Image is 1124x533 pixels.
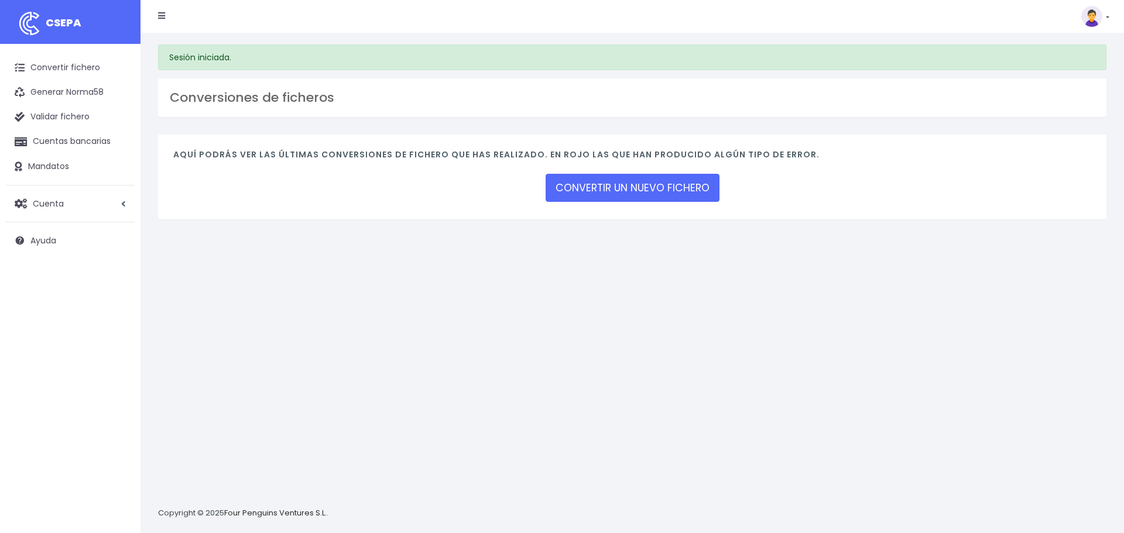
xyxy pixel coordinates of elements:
span: Cuenta [33,197,64,209]
a: Mandatos [6,154,135,179]
h3: Conversiones de ficheros [170,90,1095,105]
a: Ayuda [6,228,135,253]
a: Generar Norma58 [6,80,135,105]
a: Cuentas bancarias [6,129,135,154]
div: Sesión iniciada. [158,44,1106,70]
span: CSEPA [46,15,81,30]
p: Copyright © 2025 . [158,507,328,520]
img: logo [15,9,44,38]
span: Ayuda [30,235,56,246]
a: Four Penguins Ventures S.L. [224,507,327,518]
a: CONVERTIR UN NUEVO FICHERO [546,174,719,202]
h4: Aquí podrás ver las últimas conversiones de fichero que has realizado. En rojo las que han produc... [173,150,1091,166]
img: profile [1081,6,1102,27]
a: Cuenta [6,191,135,216]
a: Validar fichero [6,105,135,129]
a: Convertir fichero [6,56,135,80]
